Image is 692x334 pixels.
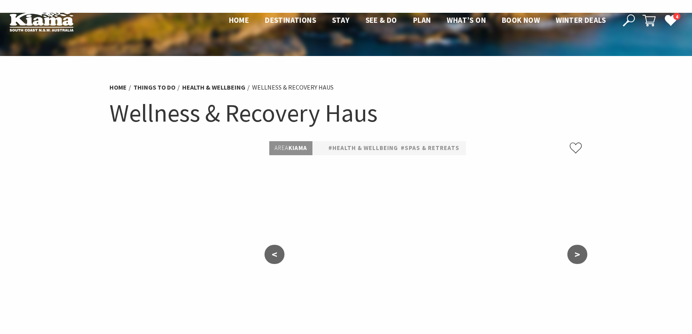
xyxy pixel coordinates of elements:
span: What’s On [447,15,486,25]
a: Health & Wellbeing [182,83,245,92]
span: 4 [673,13,680,20]
a: #Spas & Retreats [401,143,459,153]
span: Plan [413,15,431,25]
span: Winter Deals [556,15,606,25]
span: Destinations [265,15,316,25]
h1: Wellness & Recovery Haus [109,97,583,129]
span: See & Do [366,15,397,25]
nav: Main Menu [221,14,614,27]
a: 4 [664,14,676,26]
button: > [567,245,587,264]
li: Wellness & Recovery Haus [252,82,334,93]
span: Home [229,15,249,25]
img: Kiama Logo [10,10,74,32]
a: Home [109,83,127,92]
span: Stay [332,15,350,25]
a: #Health & Wellbeing [328,143,398,153]
a: Things To Do [133,83,175,92]
p: Kiama [269,141,312,155]
span: Area [274,144,288,152]
button: < [264,245,284,264]
span: Book now [502,15,540,25]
